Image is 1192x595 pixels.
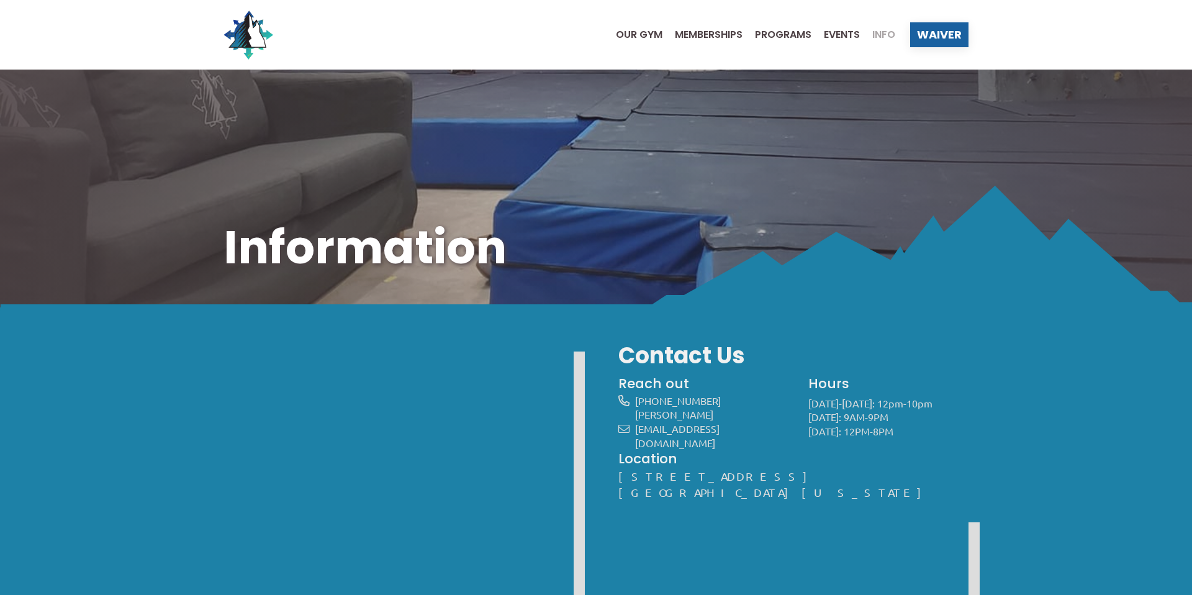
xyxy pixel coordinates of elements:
span: Waiver [917,29,962,40]
p: [DATE]-[DATE]: 12pm-10pm [DATE]: 9AM-9PM [DATE]: 12PM-8PM [808,396,968,438]
span: Info [872,30,895,40]
a: Our Gym [603,30,662,40]
a: Info [860,30,895,40]
a: Events [811,30,860,40]
a: [STREET_ADDRESS][GEOGRAPHIC_DATA][US_STATE] [618,470,934,498]
h4: Reach out [618,375,788,393]
span: Our Gym [616,30,662,40]
a: [PHONE_NUMBER] [635,394,721,407]
a: [PERSON_NAME][EMAIL_ADDRESS][DOMAIN_NAME] [635,408,720,448]
img: North Wall Logo [223,10,273,60]
h4: Hours [808,375,968,393]
a: Memberships [662,30,743,40]
a: Waiver [910,22,968,47]
h3: Contact Us [618,340,968,371]
span: Memberships [675,30,743,40]
a: Programs [743,30,811,40]
span: Programs [755,30,811,40]
span: Events [824,30,860,40]
h4: Location [618,450,968,468]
